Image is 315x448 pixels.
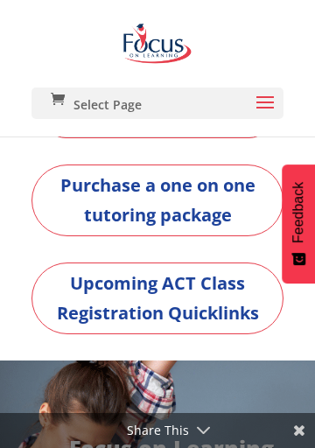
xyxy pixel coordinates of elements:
[119,17,196,70] img: Focus on Learning
[290,182,306,243] span: Feedback
[282,164,315,283] button: Feedback - Show survey
[31,164,283,236] a: Purchase a one on one tutoring package
[31,262,283,334] a: Upcoming ACT Class Registration Quicklinks
[73,99,142,111] span: Select Page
